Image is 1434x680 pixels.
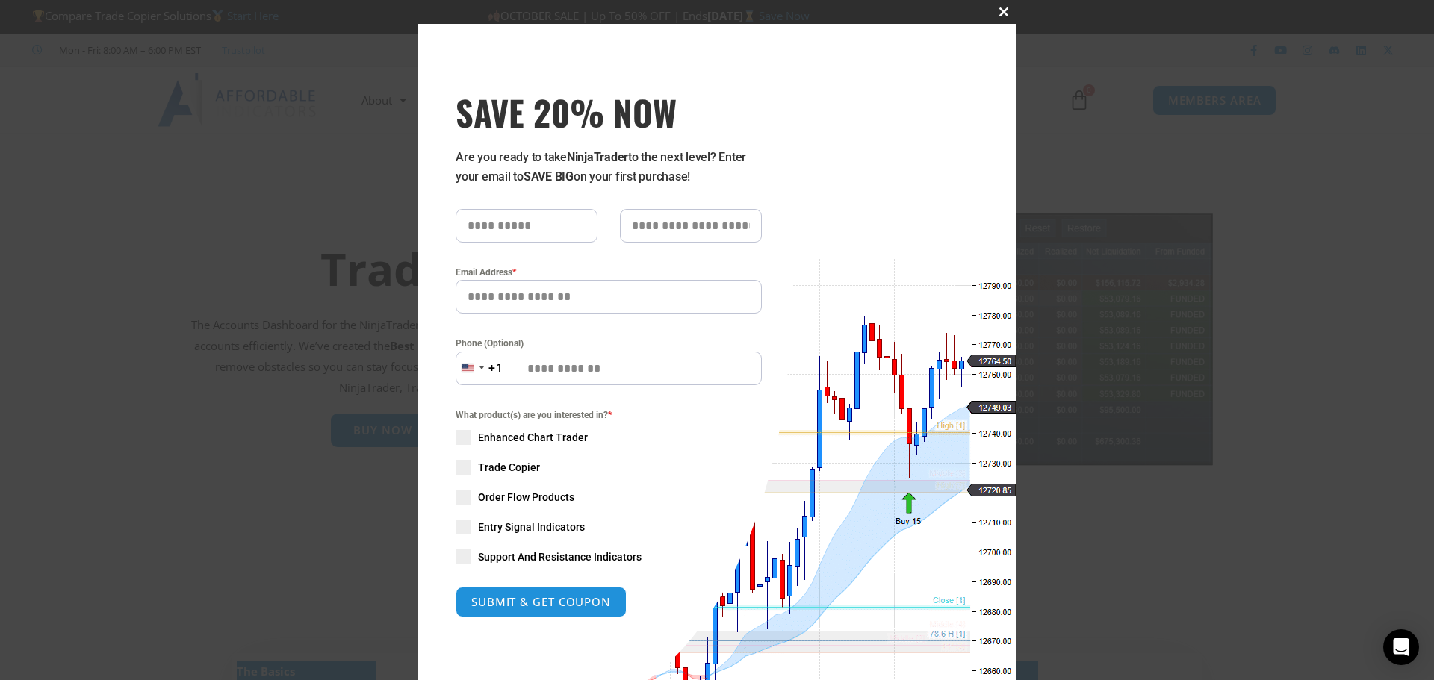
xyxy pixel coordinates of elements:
label: Trade Copier [456,460,762,475]
strong: SAVE BIG [524,169,574,184]
label: Order Flow Products [456,490,762,505]
p: Are you ready to take to the next level? Enter your email to on your first purchase! [456,148,762,187]
label: Entry Signal Indicators [456,520,762,534]
label: Phone (Optional) [456,336,762,351]
div: Open Intercom Messenger [1383,629,1419,665]
label: Enhanced Chart Trader [456,430,762,445]
span: Order Flow Products [478,490,574,505]
h3: SAVE 20% NOW [456,91,762,133]
span: Entry Signal Indicators [478,520,585,534]
strong: NinjaTrader [567,150,628,164]
button: SUBMIT & GET COUPON [456,587,627,617]
label: Email Address [456,265,762,280]
span: Trade Copier [478,460,540,475]
span: What product(s) are you interested in? [456,408,762,422]
div: +1 [488,359,503,378]
label: Support And Resistance Indicators [456,549,762,564]
span: Enhanced Chart Trader [478,430,588,445]
span: Support And Resistance Indicators [478,549,642,564]
button: Selected country [456,352,503,385]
